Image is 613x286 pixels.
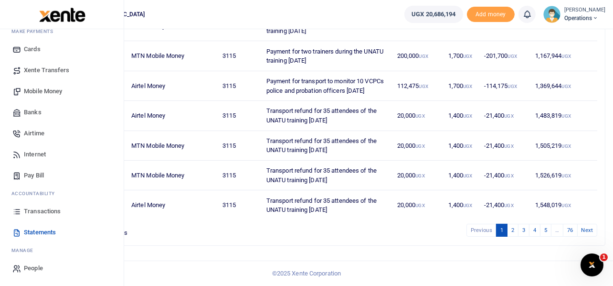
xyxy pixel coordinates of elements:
td: MTN Mobile Money [126,131,217,161]
small: UGX [508,54,517,59]
a: Transactions [8,201,116,222]
td: 1,400 [443,161,479,190]
a: 3 [518,224,529,237]
td: -114,175 [479,71,530,101]
span: Xente Transfers [24,66,70,75]
small: UGX [415,113,424,119]
td: Airtel Money [126,101,217,131]
a: logo-small logo-large logo-large [38,11,85,18]
span: Add money [467,7,515,22]
td: Payment for transport to monitor 10 VCPCs police and probation officers [DATE] [261,71,392,101]
small: UGX [562,173,571,178]
span: People [24,264,43,273]
span: anage [16,247,34,254]
a: Banks [8,102,116,123]
img: logo-large [39,8,85,22]
a: Mobile Money [8,81,116,102]
div: Showing 1 to 10 of 760 entries [44,223,271,238]
td: -21,400 [479,131,530,161]
small: UGX [463,84,472,89]
td: Payment for two trainers during the UNATU training [DATE] [261,41,392,71]
small: UGX [504,173,513,178]
td: MTN Mobile Money [126,161,217,190]
span: Operations [564,14,605,22]
small: UGX [415,173,424,178]
td: 1,505,219 [529,131,597,161]
td: -21,400 [479,101,530,131]
a: 2 [507,224,518,237]
td: 3115 [217,71,261,101]
a: profile-user [PERSON_NAME] Operations [543,6,605,23]
small: UGX [504,143,513,149]
td: Airtel Money [126,190,217,220]
span: 1 [600,253,608,261]
small: UGX [562,84,571,89]
td: 20,000 [392,131,443,161]
small: UGX [415,203,424,208]
small: UGX [463,113,472,119]
a: 4 [529,224,540,237]
small: UGX [562,113,571,119]
small: UGX [463,54,472,59]
td: 20,000 [392,101,443,131]
td: 3115 [217,190,261,220]
td: 1,700 [443,71,479,101]
span: Cards [24,44,41,54]
small: UGX [504,203,513,208]
td: 3115 [217,41,261,71]
a: 1 [496,224,507,237]
span: Transactions [24,207,61,216]
small: UGX [415,143,424,149]
a: 76 [563,224,577,237]
li: M [8,243,116,258]
span: Internet [24,150,46,159]
small: UGX [504,113,513,119]
small: UGX [508,84,517,89]
li: Wallet ballance [401,6,466,23]
td: -21,400 [479,161,530,190]
td: 1,483,819 [529,101,597,131]
small: UGX [463,173,472,178]
a: Pay Bill [8,165,116,186]
a: Add money [467,10,515,17]
span: Statements [24,228,56,237]
td: 1,548,019 [529,190,597,220]
td: 1,700 [443,41,479,71]
img: profile-user [543,6,560,23]
td: MTN Mobile Money [126,41,217,71]
a: People [8,258,116,279]
li: M [8,24,116,39]
small: UGX [562,203,571,208]
a: Airtime [8,123,116,144]
a: Xente Transfers [8,60,116,81]
small: UGX [562,143,571,149]
td: 200,000 [392,41,443,71]
small: UGX [463,203,472,208]
span: ake Payments [16,28,53,35]
td: Transport refund for 35 attendees of the UNATU training [DATE] [261,190,392,220]
iframe: Intercom live chat [581,253,603,276]
td: 20,000 [392,190,443,220]
span: Banks [24,108,42,117]
small: UGX [562,54,571,59]
small: UGX [419,84,428,89]
span: Mobile Money [24,87,62,96]
td: 3115 [217,131,261,161]
small: UGX [419,54,428,59]
td: 1,526,619 [529,161,597,190]
span: Airtime [24,129,44,138]
td: Airtel Money [126,71,217,101]
td: 3115 [217,101,261,131]
a: Cards [8,39,116,60]
td: 1,167,944 [529,41,597,71]
td: -201,700 [479,41,530,71]
a: Statements [8,222,116,243]
li: Ac [8,186,116,201]
td: Transport refund for 35 attendees of the UNATU training [DATE] [261,161,392,190]
td: Transport refund for 35 attendees of the UNATU training [DATE] [261,131,392,161]
td: 20,000 [392,161,443,190]
td: Transport refund for 35 attendees of the UNATU training [DATE] [261,101,392,131]
a: Internet [8,144,116,165]
a: Next [577,224,597,237]
li: Toup your wallet [467,7,515,22]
